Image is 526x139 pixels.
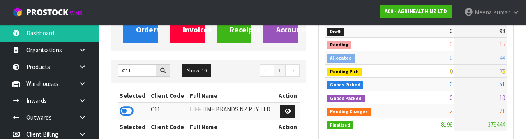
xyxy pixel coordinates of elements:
td: C11 [149,102,188,120]
small: WMS [70,9,83,17]
span: 10 [499,94,505,102]
span: 0 [450,67,452,75]
th: Client Code [149,120,188,133]
span: Allocated [327,54,355,63]
strong: A00 - AGRIHEALTH NZ LTD [385,8,447,15]
span: 44 [499,54,505,62]
th: Action [276,120,300,133]
button: Show: 10 [182,64,211,77]
span: Finalised [327,121,353,130]
a: A00 - AGRIHEALTH NZ LTD [380,5,452,18]
span: 2 [450,107,452,115]
span: 51 [499,80,505,88]
a: 1 [274,64,286,77]
span: 0 [450,94,452,102]
span: Meena [475,8,492,16]
span: Kumari [493,8,511,16]
img: cube-alt.png [12,7,23,17]
span: 0 [450,40,452,48]
th: Full Name [188,120,276,133]
input: Search clients [118,64,156,77]
span: 75 [499,67,505,75]
span: Pending Charges [327,108,371,116]
span: ProStock [26,7,68,18]
nav: Page navigation [215,64,300,79]
span: Pending Pick [327,68,362,76]
span: 0 [450,80,452,88]
span: 15 [499,40,505,48]
span: 21 [499,107,505,115]
th: Full Name [188,89,276,102]
span: 98 [499,27,505,35]
th: Selected [118,89,149,102]
a: ← [260,64,274,77]
span: Goods Picked [327,81,363,89]
span: 8196 [441,120,452,128]
th: Client Code [149,89,188,102]
span: 0 [450,54,452,62]
th: Action [276,89,300,102]
span: 0 [450,27,452,35]
td: LIFETIME BRANDS NZ PTY LTD [188,102,276,120]
span: 379444 [488,120,505,128]
span: Pending [327,41,351,49]
span: Draft [327,28,344,36]
span: Goods Packed [327,95,365,103]
a: → [285,64,300,77]
th: Selected [118,120,149,133]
